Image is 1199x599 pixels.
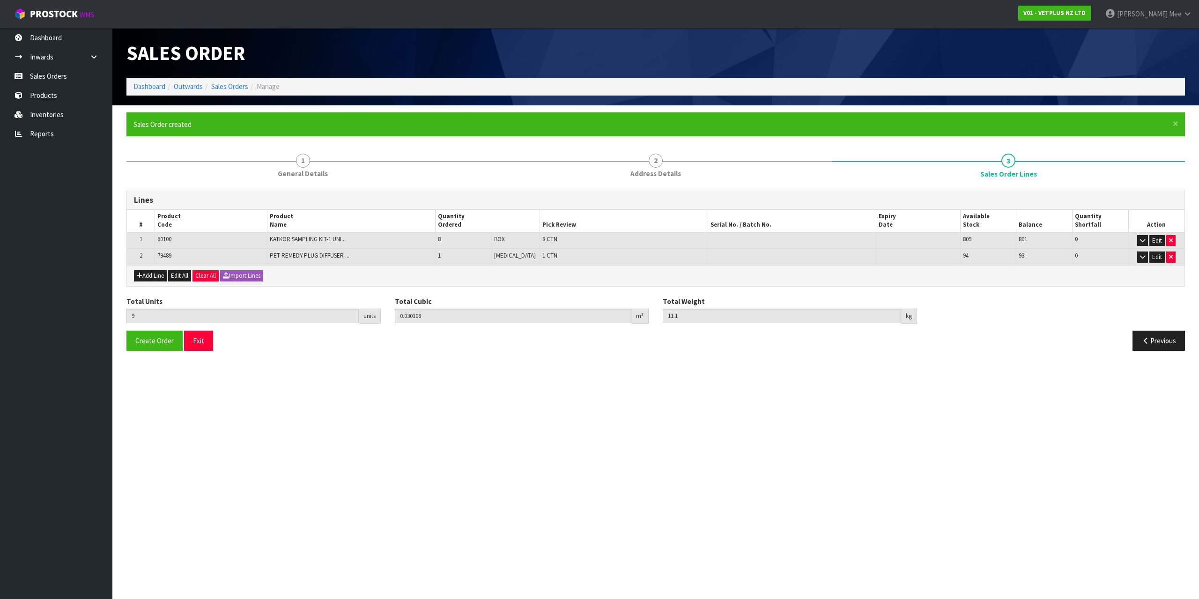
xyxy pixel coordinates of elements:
span: KATKOR SAMPLING KIT-1 UNI... [270,235,346,243]
img: cube-alt.png [14,8,26,20]
span: 0 [1075,251,1078,259]
span: General Details [278,169,328,178]
span: × [1173,117,1178,130]
span: 2 [140,251,142,259]
th: Product Code [155,210,267,232]
button: Add Line [134,270,167,281]
th: Balance [1016,210,1073,232]
span: ProStock [30,8,78,20]
label: Total Cubic [395,296,431,306]
th: Action [1128,210,1184,232]
span: PET REMEDY PLUG DIFFUSER ... [270,251,349,259]
th: Product Name [267,210,435,232]
th: Quantity Shortfall [1073,210,1129,232]
button: Edit All [168,270,191,281]
h3: Lines [134,196,1177,205]
span: 60100 [157,235,171,243]
span: 79489 [157,251,171,259]
span: 2 [649,154,663,168]
span: 1 [438,251,441,259]
th: Expiry Date [876,210,961,232]
span: Manage [257,82,280,91]
th: Quantity Ordered [435,210,540,232]
div: units [359,309,381,324]
span: Sales Order created [133,120,192,129]
span: 1 [296,154,310,168]
span: 0 [1075,235,1078,243]
span: 1 [140,235,142,243]
span: [PERSON_NAME] [1117,9,1168,18]
th: # [127,210,155,232]
th: Serial No. / Batch No. [708,210,876,232]
a: Outwards [174,82,203,91]
span: Sales Order [126,40,245,66]
span: Address Details [630,169,681,178]
small: WMS [80,10,94,19]
span: [MEDICAL_DATA] [494,251,536,259]
label: Total Weight [663,296,705,306]
button: Previous [1132,331,1185,351]
th: Available Stock [960,210,1016,232]
button: Import Lines [220,270,263,281]
span: Mee [1169,9,1182,18]
span: Sales Order Lines [126,184,1185,358]
span: Sales Order Lines [980,169,1037,179]
button: Exit [184,331,213,351]
div: m³ [631,309,649,324]
span: 1 CTN [542,251,557,259]
span: 809 [963,235,971,243]
span: Create Order [135,336,174,345]
button: Create Order [126,331,183,351]
button: Edit [1149,251,1165,263]
th: Pick Review [540,210,708,232]
span: 94 [963,251,969,259]
button: Edit [1149,235,1165,246]
a: Dashboard [133,82,165,91]
input: Total Cubic [395,309,632,323]
span: BOX [494,235,505,243]
button: Clear All [192,270,219,281]
a: Sales Orders [211,82,248,91]
strong: V01 - VETPLUS NZ LTD [1023,9,1086,17]
span: 8 [438,235,441,243]
span: 3 [1001,154,1015,168]
span: 801 [1019,235,1027,243]
label: Total Units [126,296,163,306]
span: 8 CTN [542,235,557,243]
input: Total Weight [663,309,901,323]
span: 93 [1019,251,1024,259]
input: Total Units [126,309,359,323]
div: kg [901,309,917,324]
